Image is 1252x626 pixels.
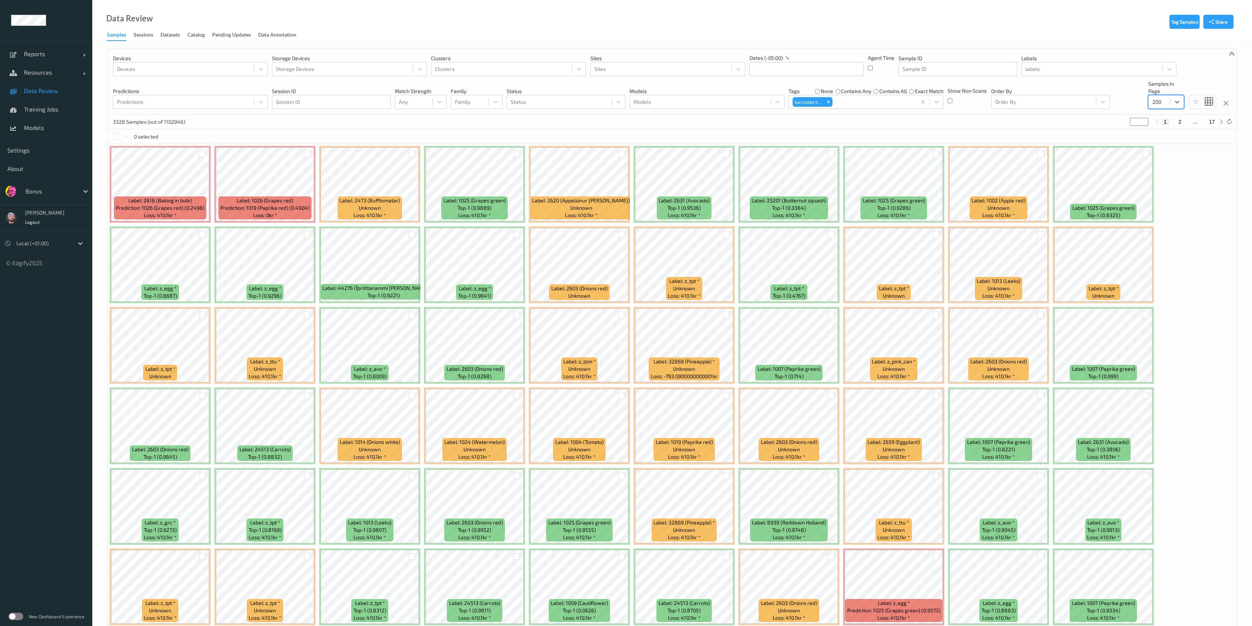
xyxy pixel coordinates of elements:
[107,30,134,41] a: Samples
[982,526,1015,534] span: top-1 (0.9045)
[1148,80,1184,95] p: Samples In Page
[773,614,805,622] span: Loss: 410.1kr *
[353,607,386,614] span: top-1 (0.8312)
[339,197,400,204] span: Label: 2473 (Bufftomatar)
[116,204,204,212] span: Prediction: 1026 (Grapes red) (0.2496)
[431,55,586,62] p: Clusters
[1072,204,1135,212] span: Label: 1025 (Grapes green)
[459,285,491,292] span: Label: z_egg *
[359,446,381,453] span: unknown
[749,54,783,62] p: dates (-05:00)
[563,453,596,461] span: Loss: 410.1kr *
[444,438,505,446] span: Label: 1024 (Watermelon)
[879,519,909,526] span: Label: z_ttu *
[106,15,153,22] div: Data Review
[355,599,385,607] span: Label: z_tpt *
[249,534,281,541] span: Loss: 410.1kr *
[987,365,1010,373] span: unknown
[272,88,391,95] p: Session ID
[758,365,821,373] span: Label: 1007 (Paprika green)
[775,373,804,380] span: top-1 (0.714)
[444,197,506,204] span: Label: 1025 (Grapes green)
[254,365,276,373] span: unknown
[651,373,718,380] span: Loss: -793.0900000000001kr
[161,31,180,40] div: Datasets
[459,607,491,614] span: top-1 (0.9811)
[659,197,710,204] span: Label: 2631 (Avocado)
[789,88,800,95] p: Tags
[668,534,700,541] span: Loss: 410.1kr *
[1087,453,1120,461] span: Loss: 410.1kr *
[458,453,491,461] span: Loss: 410.1kr *
[449,599,500,607] span: Label: 24513 (Carrots)
[1092,292,1114,300] span: unknown
[982,614,1015,622] span: Loss: 410.1kr *
[773,212,805,219] span: Loss: 410.1kr *
[239,446,291,453] span: Label: 24513 (Carrots)
[982,446,1015,453] span: top-1 (0.8221)
[982,292,1015,300] span: Loss: 410.1kr *
[877,204,911,212] span: top-1 (0.9286)
[555,438,604,446] span: Label: 1004 (Tomato)
[668,212,700,219] span: Loss: 410.1kr *
[187,30,212,40] a: Catalog
[568,292,590,300] span: unknown
[458,212,491,219] span: Loss: 410.1kr *
[249,373,281,380] span: Loss: 410.1kr *
[659,599,710,607] span: Label: 24513 (Carrots)
[668,607,701,614] span: top-1 (0.8705)
[1087,446,1120,453] span: top-1 (0.3806)
[899,55,1017,62] p: Sample ID
[353,453,386,461] span: Loss: 410.1kr *
[668,204,701,212] span: top-1 (0.9536)
[1072,365,1135,373] span: Label: 1007 (Paprika green)
[1087,526,1120,534] span: top-1 (0.9913)
[1089,285,1118,292] span: Label: z_tpt *
[248,292,282,300] span: top-1 (0.9296)
[128,197,192,204] span: Label: 2618 (Baking in bulk)
[673,365,695,373] span: unknown
[565,212,597,219] span: Loss: 410.1kr *
[463,446,486,453] span: unknown
[653,358,715,365] span: Label: 32869 (Pineapple) *
[590,55,745,62] p: Sites
[987,204,1010,212] span: unknown
[1087,212,1120,219] span: top-1 (0.8325)
[144,534,176,541] span: Loss: 410.1kr *
[1087,614,1120,622] span: Loss: 410.1kr *
[144,526,177,534] span: top-1 (0.9273)
[563,373,596,380] span: Loss: 410.1kr *
[773,292,806,300] span: top-1 (0.4767)
[145,365,175,373] span: Label: z_tpt *
[1203,15,1234,29] button: Share
[446,519,503,526] span: Label: 2603 (Onions red)
[977,277,1020,285] span: Label: 1013 (Leeks)
[1021,55,1176,62] p: labels
[653,519,715,526] span: Label: 32869 (Pineapple) *
[879,285,909,292] span: Label: z_tpt *
[863,197,925,204] span: Label: 1025 (Grapes green)
[149,607,171,614] span: unknown
[1162,119,1169,125] button: 1
[548,519,611,526] span: Label: 1025 (Grapes green)
[982,212,1015,219] span: Loss: 410.1kr *
[877,534,910,541] span: Loss: 410.1kr *
[877,453,910,461] span: Loss: 410.1kr *
[563,614,596,622] span: Loss: 410.1kr *
[563,358,596,365] span: Label: z_blm *
[149,373,171,380] span: unknown
[883,526,905,534] span: unknown
[254,607,276,614] span: unknown
[778,607,800,614] span: unknown
[868,438,920,446] span: Label: 2659 (Eggplant)
[1169,15,1200,29] button: Tag Samples
[340,438,400,446] span: Label: 1014 (Onions white)
[673,446,695,453] span: unknown
[563,607,596,614] span: top-1 (0.0626)
[258,30,304,40] a: Data Annotation
[145,599,175,607] span: Label: z_tpt *
[187,31,205,40] div: Catalog
[237,197,293,204] span: Label: 1026 (Grapes red)
[877,614,910,622] span: Loss: 410.1kr *
[824,97,832,107] div: Remove barcoded item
